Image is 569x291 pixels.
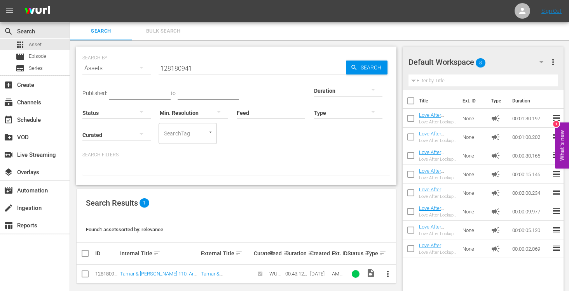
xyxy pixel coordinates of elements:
span: Schedule [4,115,13,125]
td: 00:00:09.977 [509,202,552,221]
span: Channels [4,98,13,107]
span: sort [308,250,315,257]
td: None [459,221,488,239]
div: Assets [82,57,151,79]
td: 00:00:02.069 [509,239,552,258]
td: None [459,165,488,184]
span: Search [75,27,127,36]
span: Ad [491,170,500,179]
span: to [171,90,176,96]
span: Asset [16,40,25,49]
div: Default Workspace [408,51,551,73]
div: Love After Lockup We TV_ Will be right back 60 S01642108001 FINAL [419,138,456,143]
span: Ingestion [4,203,13,213]
th: Type [486,90,508,112]
span: Episode [29,52,46,60]
div: Love After Lockup We TV_ Will be right back 30 S01642107001 FINAL [419,157,456,162]
span: Search Results [86,198,138,208]
span: Ad [491,188,500,197]
div: 00:43:12.213 [285,271,308,277]
button: Open Feedback Widget [555,123,569,169]
span: Search [4,27,13,36]
span: 8 [476,55,485,71]
button: more_vert [548,53,558,71]
span: reorder [552,151,561,160]
div: Created [310,249,330,258]
span: movie_filter [4,186,13,195]
div: 1 [553,121,559,127]
div: ID [95,250,118,256]
a: Love After Lockup We TV_ 60 sec ad slate [419,131,453,148]
span: reorder [552,188,561,197]
div: Love After Lockup We TV_ Will be right back 90 S01642109001 FINAL [419,120,456,125]
span: WURL Feed [269,271,281,288]
button: Search [346,61,387,74]
a: Love After Lockup We TV_ 2 sec ad slate [419,242,453,260]
span: Published: [82,90,107,96]
img: ans4CAIJ8jUAAAAAAAAAAAAAAAAAAAAAAAAgQb4GAAAAAAAAAAAAAAAAAAAAAAAAJMjXAAAAAAAAAAAAAAAAAAAAAAAAgAT5G... [19,2,56,20]
button: more_vert [379,265,397,283]
button: Open [207,128,214,136]
span: Video [366,268,375,278]
span: Asset [29,41,42,48]
td: None [459,239,488,258]
span: Ad [491,132,500,142]
span: reorder [552,206,561,216]
div: 128180941 [95,271,118,277]
span: switch_video [4,150,13,159]
a: Love After Lockup We TV_ 90 sec ad slate [419,112,453,130]
span: reorder [552,113,561,123]
span: Reports [4,221,13,230]
span: subtitles [16,64,25,73]
div: Status [347,249,364,258]
span: sort [154,250,161,257]
td: 00:02:00.234 [509,184,552,202]
a: Love After Lockup We TV_ 30 sec ad slate [419,149,453,167]
td: None [459,128,488,146]
span: 1 [140,198,149,208]
span: more_vert [548,57,558,67]
td: 00:01:30.197 [509,109,552,128]
th: Ext. ID [458,90,487,112]
span: reorder [552,169,561,178]
div: [DATE] [310,271,330,277]
div: Internal Title [120,249,199,258]
span: Ad [491,244,500,253]
span: Ad [491,151,500,160]
th: Title [419,90,458,112]
a: Love After Lockup We TV_ 15 sec ad slate [419,168,453,185]
td: 00:00:15.146 [509,165,552,184]
th: Duration [508,90,554,112]
td: None [459,202,488,221]
span: Series [29,64,43,72]
td: None [459,184,488,202]
a: Love After Lockup We TV_ 5 sec ad slate [419,224,453,241]
div: Duration [285,249,308,258]
a: Love After Lockup We TV_ 10 sec ad slate [419,205,453,223]
div: External Title [201,249,251,258]
td: 00:01:00.202 [509,128,552,146]
div: Love After Lockup We TV_ Will be right back 10 S01642105001 FINAL [419,213,456,218]
div: Love After Lockup We TV_ Will be right back 02 S01642103001 FINAL [419,250,456,255]
span: reorder [552,132,561,141]
span: Ad [491,114,500,123]
a: Tamar & [PERSON_NAME] 110: Are You Ready For Tamar?!? [120,271,197,282]
div: Type [366,249,376,258]
span: Overlays [4,168,13,177]
div: Ext. ID [332,250,345,256]
span: Create [4,80,13,90]
td: None [459,109,488,128]
span: VOD [4,133,13,142]
span: Found 1 assets sorted by: relevance [86,227,163,232]
td: 00:00:30.165 [509,146,552,165]
span: Ad [491,207,500,216]
div: Feed [269,249,283,258]
td: 00:00:05.120 [509,221,552,239]
p: Search Filters: [82,152,390,158]
span: sort [283,250,290,257]
div: Love After Lockup We TV_ Will be right back 120 S01642110001 FINAL [419,194,456,199]
span: Bulk Search [137,27,190,36]
td: None [459,146,488,165]
div: Love After Lockup We TV_ Will be right back 15 S01642106001 FINAL [419,175,456,180]
a: Sign Out [541,8,562,14]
